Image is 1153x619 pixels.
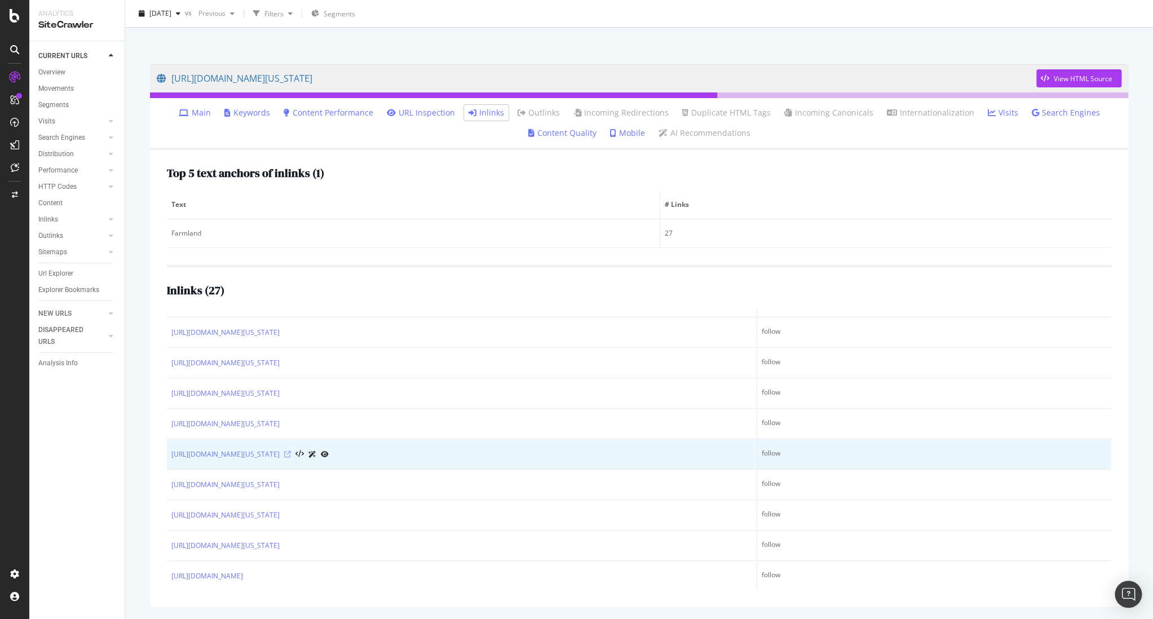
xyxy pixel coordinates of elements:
span: 2025 Sep. 22nd [149,8,171,18]
a: [URL][DOMAIN_NAME] [171,571,243,582]
a: Explorer Bookmarks [38,284,117,296]
a: [URL][DOMAIN_NAME][US_STATE] [171,479,280,490]
td: follow [757,530,1111,561]
a: URL Inspection [321,448,329,460]
a: AI Url Details [308,448,316,460]
a: Search Engines [38,132,105,144]
a: Content Quality [528,127,597,139]
button: Segments [307,5,360,23]
div: Segments [38,99,69,111]
a: Incoming Redirections [573,107,669,118]
div: Analysis Info [38,357,78,369]
a: NEW URLS [38,308,105,320]
a: Visits [38,116,105,127]
a: [URL][DOMAIN_NAME][US_STATE] [171,388,280,399]
a: Inlinks [469,107,504,118]
a: [URL][DOMAIN_NAME][US_STATE] [171,540,280,551]
a: DISAPPEARED URLS [38,324,105,348]
div: View HTML Source [1054,74,1112,83]
a: Visit Online Page [284,451,291,458]
div: Movements [38,83,74,95]
span: Text [171,200,652,210]
div: Open Intercom Messenger [1115,581,1142,608]
h2: Inlinks ( 27 ) [167,284,224,297]
a: Sitemaps [38,246,105,258]
a: Url Explorer [38,268,117,280]
span: Segments [324,9,355,19]
a: Duplicate HTML Tags [682,107,771,118]
h2: Top 5 text anchors of inlinks ( 1 ) [167,167,324,179]
div: HTTP Codes [38,181,77,193]
button: Filters [249,5,297,23]
div: Search Engines [38,132,85,144]
a: Visits [988,107,1018,118]
a: Outlinks [518,107,560,118]
span: Previous [194,8,226,18]
td: follow [757,561,1111,591]
div: Farmland [171,228,655,238]
a: Performance [38,165,105,176]
span: # Links [665,200,1104,210]
div: NEW URLS [38,308,72,320]
a: [URL][DOMAIN_NAME][US_STATE] [171,418,280,430]
button: View HTML Source [295,450,304,458]
a: Content [38,197,117,209]
button: [DATE] [134,5,185,23]
a: [URL][DOMAIN_NAME][US_STATE] [171,449,280,460]
div: Visits [38,116,55,127]
a: [URL][DOMAIN_NAME][US_STATE] [157,64,1036,92]
td: follow [757,500,1111,530]
button: View HTML Source [1036,69,1121,87]
div: SiteCrawler [38,19,116,32]
a: Inlinks [38,214,105,226]
a: CURRENT URLS [38,50,105,62]
div: Outlinks [38,230,63,242]
a: [URL][DOMAIN_NAME][US_STATE] [171,327,280,338]
div: Sitemaps [38,246,67,258]
a: Segments [38,99,117,111]
a: HTTP Codes [38,181,105,193]
td: follow [757,470,1111,500]
div: Distribution [38,148,74,160]
div: DISAPPEARED URLS [38,324,95,348]
div: CURRENT URLS [38,50,87,62]
a: Distribution [38,148,105,160]
a: Keywords [224,107,270,118]
a: Analysis Info [38,357,117,369]
a: Movements [38,83,117,95]
a: Overview [38,67,117,78]
a: URL Inspection [387,107,455,118]
td: follow [757,317,1111,348]
div: Content [38,197,63,209]
td: follow [757,348,1111,378]
td: follow [757,439,1111,470]
div: Explorer Bookmarks [38,284,99,296]
a: Internationalization [887,107,974,118]
a: [URL][DOMAIN_NAME][US_STATE] [171,510,280,521]
a: Outlinks [38,230,105,242]
a: Main [179,107,211,118]
span: vs [185,7,194,17]
div: Url Explorer [38,268,73,280]
a: Search Engines [1032,107,1100,118]
a: [URL][DOMAIN_NAME][US_STATE] [171,357,280,369]
a: Incoming Canonicals [784,107,873,118]
td: follow [757,378,1111,409]
a: AI Recommendations [659,127,750,139]
div: Filters [264,8,284,18]
div: Inlinks [38,214,58,226]
div: Performance [38,165,78,176]
a: Content Performance [284,107,373,118]
div: 27 [665,228,1107,238]
td: follow [757,409,1111,439]
div: Analytics [38,9,116,19]
div: Overview [38,67,65,78]
button: Previous [194,5,239,23]
a: Mobile [610,127,645,139]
